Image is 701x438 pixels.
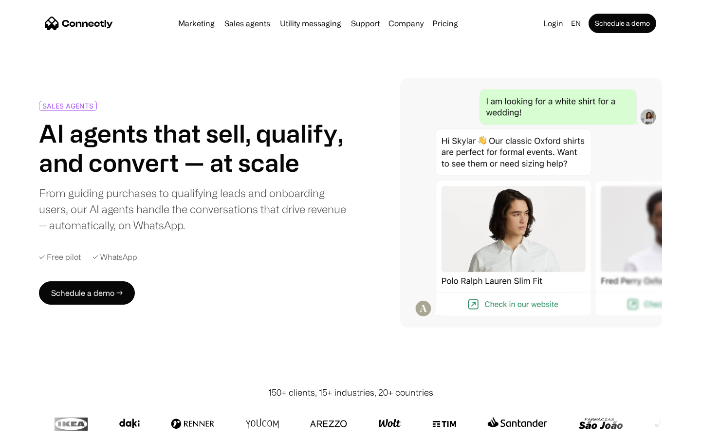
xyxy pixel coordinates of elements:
[221,19,274,27] a: Sales agents
[39,281,135,305] a: Schedule a demo →
[92,253,137,262] div: ✓ WhatsApp
[39,185,347,233] div: From guiding purchases to qualifying leads and onboarding users, our AI agents handle the convers...
[388,17,424,30] div: Company
[39,253,81,262] div: ✓ Free pilot
[539,17,567,30] a: Login
[174,19,219,27] a: Marketing
[268,386,433,399] div: 150+ clients, 15+ industries, 20+ countries
[19,421,58,435] ul: Language list
[428,19,462,27] a: Pricing
[39,119,347,177] h1: AI agents that sell, qualify, and convert — at scale
[42,102,93,109] div: SALES AGENTS
[276,19,345,27] a: Utility messaging
[589,14,656,33] a: Schedule a demo
[347,19,384,27] a: Support
[571,17,581,30] div: en
[10,420,58,435] aside: Language selected: English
